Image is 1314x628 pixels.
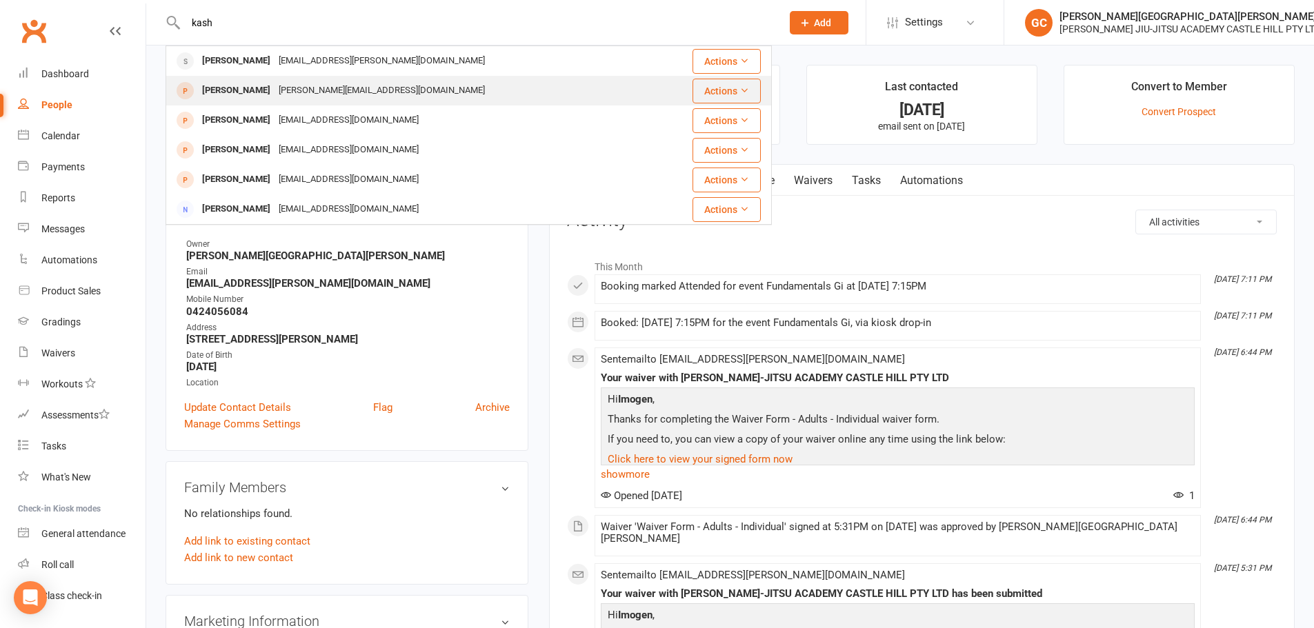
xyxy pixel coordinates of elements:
a: Workouts [18,369,146,400]
a: Messages [18,214,146,245]
div: Waivers [41,347,75,358]
a: Gradings [18,307,146,338]
strong: [PERSON_NAME][GEOGRAPHIC_DATA][PERSON_NAME] [186,250,510,262]
a: Convert Prospect [1142,106,1216,117]
div: Reports [41,192,75,203]
p: Thanks for completing the Waiver Form - Adults - Individual waiver form. [604,411,1191,431]
a: Flag [373,399,392,416]
i: [DATE] 7:11 PM [1214,311,1271,321]
a: Manage Comms Settings [184,416,301,432]
p: No relationships found. [184,505,510,522]
div: [DATE] [819,103,1024,117]
a: Add link to existing contact [184,533,310,549]
a: Update Contact Details [184,399,291,416]
span: 1 [1173,489,1195,502]
li: This Month [567,252,1277,274]
div: What's New [41,472,91,483]
div: Class check-in [41,590,102,601]
span: Opened [DATE] [601,489,682,502]
div: Tasks [41,440,66,452]
a: Roll call [18,549,146,580]
i: [DATE] 7:11 PM [1214,274,1271,284]
div: Assessments [41,409,110,421]
div: [PERSON_NAME] [198,81,275,101]
div: Gradings [41,316,81,327]
button: Actions [693,197,761,222]
div: Calendar [41,130,80,141]
a: Clubworx [17,14,51,48]
i: [DATE] 5:31 PM [1214,563,1271,573]
input: Search... [181,13,772,32]
div: Email [186,265,510,278]
i: [DATE] 6:44 PM [1214,347,1271,357]
a: Click here to view your signed form now [608,453,793,465]
button: Actions [693,108,761,133]
a: Waivers [784,165,842,196]
div: [PERSON_NAME] [198,110,275,130]
p: email sent on [DATE] [819,121,1024,132]
span: Sent email to [EMAIL_ADDRESS][PERSON_NAME][DOMAIN_NAME] [601,569,905,581]
span: Sent email to [EMAIL_ADDRESS][PERSON_NAME][DOMAIN_NAME] [601,353,905,365]
a: show more [601,465,1195,484]
div: Booked: [DATE] 7:15PM for the event Fundamentals Gi, via kiosk drop-in [601,317,1195,329]
div: Location [186,376,510,389]
a: Tasks [18,431,146,462]
button: Add [790,11,848,34]
h3: Activity [567,210,1277,231]
h3: Contact information [184,207,510,227]
div: Roll call [41,559,74,570]
strong: Imogen [618,393,653,405]
a: Dashboard [18,59,146,90]
div: Address [186,321,510,334]
div: Your waiver with [PERSON_NAME]-JITSU ACADEMY CASTLE HILL PTY LTD [601,372,1195,384]
h3: Family Members [184,480,510,495]
div: Owner [186,238,510,251]
div: Date of Birth [186,349,510,362]
a: People [18,90,146,121]
a: Reports [18,183,146,214]
div: [PERSON_NAME][EMAIL_ADDRESS][DOMAIN_NAME] [275,81,489,101]
div: Your waiver with [PERSON_NAME]-JITSU ACADEMY CASTLE HILL PTY LTD has been submitted [601,588,1195,600]
a: Assessments [18,400,146,431]
div: [EMAIL_ADDRESS][DOMAIN_NAME] [275,140,423,160]
a: Tasks [842,165,890,196]
a: Class kiosk mode [18,580,146,611]
strong: Imogen [618,609,653,621]
div: [PERSON_NAME] [198,51,275,71]
a: Automations [18,245,146,276]
strong: 0424056084 [186,305,510,318]
div: Open Intercom Messenger [14,581,47,614]
p: Hi , [604,607,1191,627]
i: [DATE] 6:44 PM [1214,515,1271,525]
div: [EMAIL_ADDRESS][DOMAIN_NAME] [275,170,423,190]
span: Add [814,17,831,28]
div: Booking marked Attended for event Fundamentals Gi at [DATE] 7:15PM [601,281,1195,292]
strong: [STREET_ADDRESS][PERSON_NAME] [186,333,510,345]
button: Actions [693,138,761,163]
div: GC [1025,9,1053,37]
div: Dashboard [41,68,89,79]
div: [EMAIL_ADDRESS][DOMAIN_NAME] [275,199,423,219]
p: Hi , [604,391,1191,411]
a: Calendar [18,121,146,152]
div: General attendance [41,528,126,539]
div: [EMAIL_ADDRESS][DOMAIN_NAME] [275,110,423,130]
div: Automations [41,254,97,265]
span: Settings [905,7,943,38]
a: Payments [18,152,146,183]
div: Payments [41,161,85,172]
div: Messages [41,223,85,234]
p: If you need to, you can view a copy of your waiver online any time using the link below: [604,431,1191,451]
div: [PERSON_NAME] [198,199,275,219]
strong: [DATE] [186,361,510,373]
a: Automations [890,165,973,196]
a: General attendance kiosk mode [18,518,146,549]
a: Product Sales [18,276,146,307]
div: [EMAIL_ADDRESS][PERSON_NAME][DOMAIN_NAME] [275,51,489,71]
div: [PERSON_NAME] [198,140,275,160]
a: Archive [475,399,510,416]
div: Waiver 'Waiver Form - Adults - Individual' signed at 5:31PM on [DATE] was approved by [PERSON_NAM... [601,521,1195,545]
div: People [41,99,72,110]
div: Convert to Member [1131,78,1227,103]
strong: [EMAIL_ADDRESS][PERSON_NAME][DOMAIN_NAME] [186,277,510,290]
